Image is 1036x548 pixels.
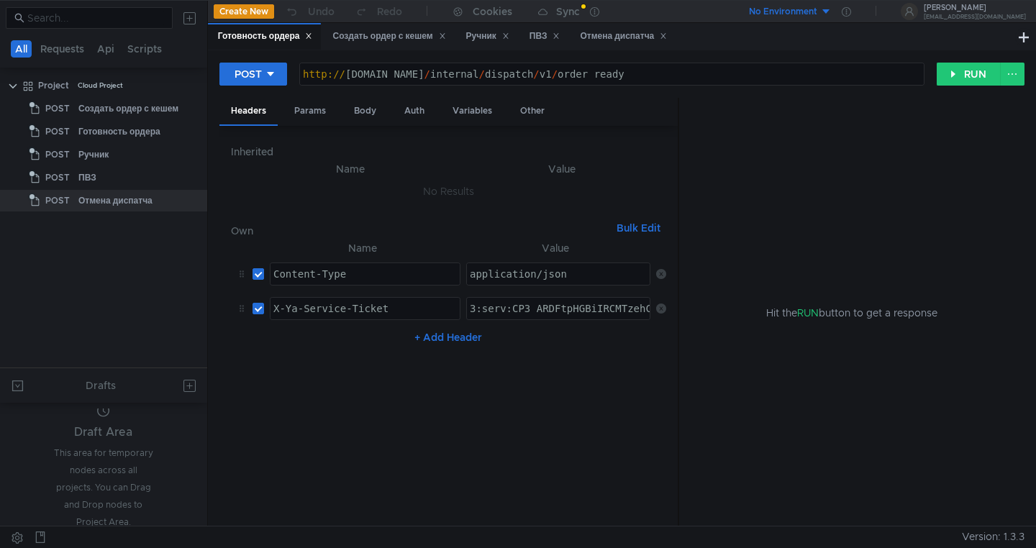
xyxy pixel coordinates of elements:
button: RUN [937,63,1001,86]
div: Готовность ордера [78,121,160,142]
div: Создать ордер с кешем [78,98,178,119]
button: Api [93,40,119,58]
div: Создать ордер с кешем [332,29,445,44]
button: Requests [36,40,88,58]
div: Undo [308,3,335,20]
button: Create New [214,4,274,19]
div: Готовность ордера [218,29,313,44]
div: [PERSON_NAME] [924,4,1026,12]
span: POST [45,121,70,142]
div: No Environment [749,5,817,19]
div: ПВЗ [78,167,96,188]
div: Auth [393,98,436,124]
div: Отмена диспатча [580,29,667,44]
span: POST [45,167,70,188]
span: POST [45,98,70,119]
button: POST [219,63,287,86]
th: Value [458,160,666,178]
span: Version: 1.3.3 [962,526,1024,547]
div: Body [342,98,388,124]
div: Drafts [86,377,116,394]
div: POST [235,66,262,82]
button: All [11,40,32,58]
div: Variables [441,98,504,124]
div: Other [509,98,556,124]
div: Redo [377,3,402,20]
div: Ручник [78,144,109,165]
div: Params [283,98,337,124]
button: Scripts [123,40,166,58]
th: Name [242,160,458,178]
span: Hit the button to get a response [766,305,937,321]
nz-embed-empty: No Results [423,185,474,198]
div: Sync [556,6,580,17]
input: Search... [27,10,164,26]
th: Name [264,239,460,257]
button: Bulk Edit [611,219,666,237]
button: Redo [345,1,412,22]
div: Headers [219,98,278,126]
div: Cookies [473,3,512,20]
h6: Own [231,222,611,239]
h6: Inherited [231,143,666,160]
div: Cloud Project [78,75,123,96]
div: ПВЗ [530,29,560,44]
div: Project [38,75,69,96]
span: POST [45,190,70,211]
button: Undo [274,1,345,22]
span: POST [45,144,70,165]
div: Отмена диспатча [78,190,153,211]
button: + Add Header [409,329,488,346]
th: Value [460,239,650,257]
div: [EMAIL_ADDRESS][DOMAIN_NAME] [924,14,1026,19]
div: Ручник [466,29,509,44]
span: RUN [797,306,819,319]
